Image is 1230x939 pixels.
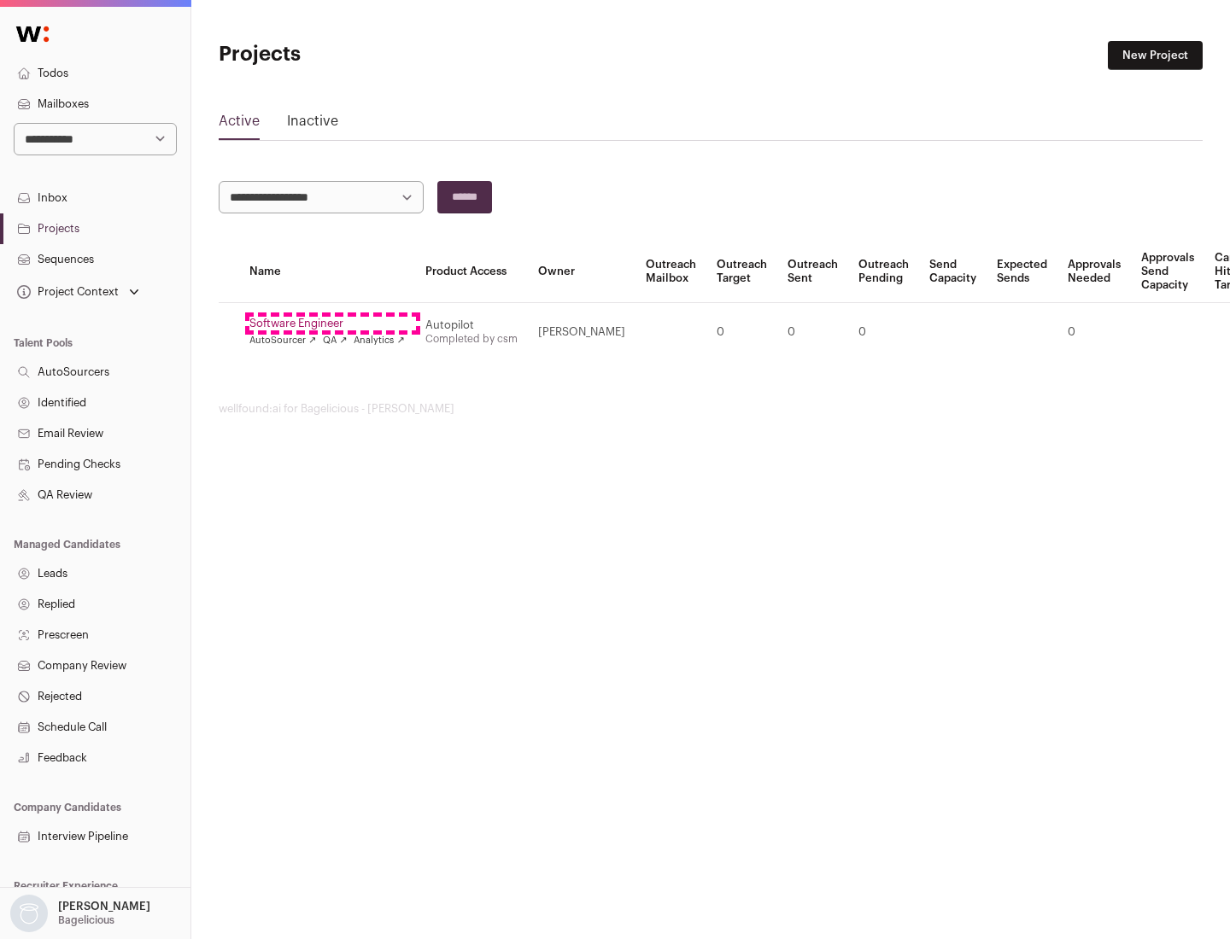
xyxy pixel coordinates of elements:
[1131,241,1204,303] th: Approvals Send Capacity
[706,241,777,303] th: Outreach Target
[249,334,316,347] a: AutoSourcer ↗
[219,402,1203,416] footer: wellfound:ai for Bagelicious - [PERSON_NAME]
[287,111,338,138] a: Inactive
[219,111,260,138] a: Active
[7,895,154,932] button: Open dropdown
[848,303,919,362] td: 0
[14,280,143,304] button: Open dropdown
[14,285,119,299] div: Project Context
[58,913,114,927] p: Bagelicious
[58,900,150,913] p: [PERSON_NAME]
[777,241,848,303] th: Outreach Sent
[1108,41,1203,70] a: New Project
[987,241,1057,303] th: Expected Sends
[249,317,405,330] a: Software Engineer
[528,241,635,303] th: Owner
[7,17,58,51] img: Wellfound
[425,318,518,332] div: Autopilot
[919,241,987,303] th: Send Capacity
[1057,303,1131,362] td: 0
[425,334,518,344] a: Completed by csm
[354,334,404,347] a: Analytics ↗
[219,41,547,68] h1: Projects
[10,895,48,932] img: nopic.png
[528,303,635,362] td: [PERSON_NAME]
[706,303,777,362] td: 0
[635,241,706,303] th: Outreach Mailbox
[323,334,347,347] a: QA ↗
[239,241,415,303] th: Name
[777,303,848,362] td: 0
[848,241,919,303] th: Outreach Pending
[1057,241,1131,303] th: Approvals Needed
[415,241,528,303] th: Product Access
